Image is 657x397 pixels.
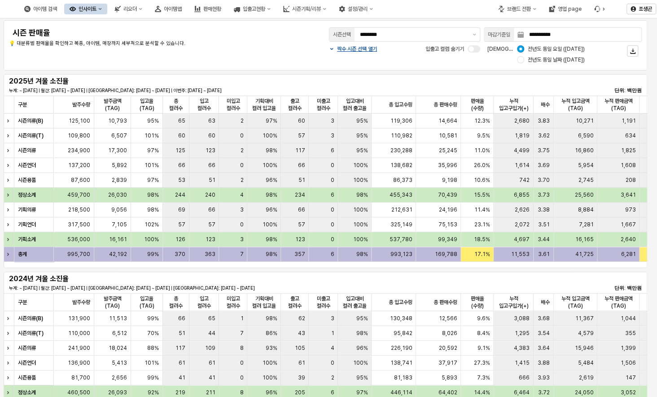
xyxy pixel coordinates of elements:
[464,97,490,112] span: 판매율(수량)
[312,295,334,309] span: 미출고 컬러수
[135,295,159,309] span: 입고율(TAG)
[72,299,90,306] span: 발주수량
[265,315,277,322] span: 98%
[538,132,550,139] span: 3.62
[477,132,490,139] span: 9.5%
[620,236,635,243] span: 2,640
[240,132,243,139] span: 0
[442,176,457,184] span: 9,198
[433,299,457,306] span: 총 판매수량
[353,221,368,228] span: 100%
[9,40,273,48] p: 💡 대분류별 판매율을 확인하고 복종, 아이템, 매장까지 세부적으로 분석할 수 있습니다.
[175,147,185,154] span: 125
[18,221,36,228] strong: 기획언더
[438,162,457,169] span: 35,996
[108,117,127,124] span: 10,793
[639,5,652,13] p: 조생곤
[330,221,334,228] span: 0
[18,132,44,139] strong: 시즌의류(T)
[193,295,215,309] span: 입고 컬러수
[538,221,550,228] span: 3.51
[298,162,305,169] span: 66
[538,251,550,258] span: 3.61
[543,4,587,14] button: 영업 page
[474,221,490,228] span: 23.1%
[578,162,593,169] span: 5,954
[278,4,332,14] button: 시즌기획/리뷰
[265,206,277,213] span: 96%
[514,315,530,322] span: 3,088
[538,176,550,184] span: 3.70
[208,315,215,322] span: 65
[18,162,36,168] strong: 시즌언더
[353,206,368,213] span: 100%
[438,221,457,228] span: 75,153
[4,188,15,202] div: Expand row
[18,236,36,243] strong: 기획소계
[330,191,334,198] span: 6
[164,6,182,12] div: 아이템맵
[388,299,412,306] span: 총 입고수량
[528,56,585,63] span: 전년도 동일 날짜 ([DATE])
[109,236,127,243] span: 16,161
[474,251,490,258] span: 17.1%
[474,206,490,213] span: 11.4%
[511,251,530,258] span: 11,553
[298,221,305,228] span: 57
[145,132,159,139] span: 101%
[147,176,159,184] span: 97%
[626,4,656,14] button: 조생곤
[72,101,90,108] span: 발주수량
[4,203,15,217] div: Expand row
[515,132,530,139] span: 1,819
[514,147,530,154] span: 4,499
[574,191,593,198] span: 25,560
[390,315,412,322] span: 130,348
[4,158,15,172] div: Expand row
[147,315,159,322] span: 99%
[312,97,334,112] span: 미출고 컬러수
[147,147,159,154] span: 97%
[329,45,377,53] button: 짝수 시즌 선택 열기
[178,162,185,169] span: 66
[298,206,305,213] span: 66
[575,236,593,243] span: 16,165
[205,147,215,154] span: 123
[298,117,305,124] span: 60
[4,311,15,326] div: Expand row
[438,236,457,243] span: 99,349
[620,221,635,228] span: 1,667
[18,315,43,322] strong: 시즌의류(B)
[390,251,412,258] span: 993,123
[189,4,227,14] button: 판매현황
[18,192,36,198] strong: 정상소계
[98,97,127,112] span: 발주금액(TAG)
[149,4,187,14] button: 아이템맵
[223,295,243,309] span: 미입고 컬러수
[147,191,159,198] span: 98%
[112,162,127,169] span: 5,892
[469,28,480,41] button: 제안 사항 표시
[205,236,215,243] span: 123
[18,118,43,124] strong: 시즌의류(B)
[620,162,635,169] span: 1,608
[208,162,215,169] span: 66
[147,117,159,124] span: 95%
[178,221,185,228] span: 57
[4,128,15,143] div: Expand row
[64,4,107,14] div: 인사이트
[519,176,530,184] span: 742
[589,284,642,292] p: 단위: 백만원
[240,162,243,169] span: 0
[112,221,127,228] span: 7,105
[356,147,368,154] span: 95%
[112,176,127,184] span: 2,839
[538,206,550,213] span: 3.38
[438,147,457,154] span: 25,245
[625,132,635,139] span: 634
[240,236,243,243] span: 3
[497,97,530,112] span: 누적 입고구입가(+)
[265,251,277,258] span: 98%
[356,132,368,139] span: 95%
